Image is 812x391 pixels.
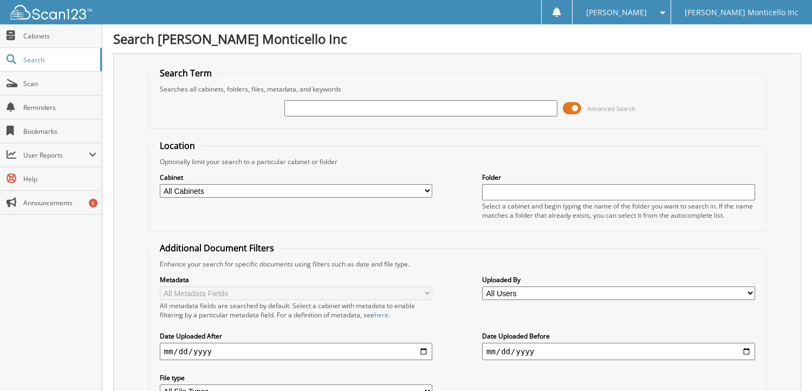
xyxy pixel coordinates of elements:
[482,331,755,341] label: Date Uploaded Before
[11,5,92,19] img: scan123-logo-white.svg
[685,9,798,16] span: [PERSON_NAME] Monticello Inc
[482,173,755,182] label: Folder
[154,140,200,152] legend: Location
[154,259,761,269] div: Enhance your search for specific documents using filters such as date and file type.
[89,199,98,207] div: 6
[23,103,96,112] span: Reminders
[23,55,95,64] span: Search
[758,339,812,391] iframe: Chat Widget
[586,9,647,16] span: [PERSON_NAME]
[23,174,96,184] span: Help
[482,275,755,284] label: Uploaded By
[23,31,96,41] span: Cabinets
[154,242,280,254] legend: Additional Document Filters
[482,343,755,360] input: end
[23,79,96,88] span: Scan
[587,105,635,113] span: Advanced Search
[154,84,761,94] div: Searches all cabinets, folders, files, metadata, and keywords
[160,275,433,284] label: Metadata
[154,157,761,166] div: Optionally limit your search to a particular cabinet or folder
[23,198,96,207] span: Announcements
[160,301,433,320] div: All metadata fields are searched by default. Select a cabinet with metadata to enable filtering b...
[23,151,89,160] span: User Reports
[113,30,801,48] h1: Search [PERSON_NAME] Monticello Inc
[160,331,433,341] label: Date Uploaded After
[154,67,217,79] legend: Search Term
[160,343,433,360] input: start
[160,373,433,382] label: File type
[23,127,96,136] span: Bookmarks
[160,173,433,182] label: Cabinet
[482,201,755,220] div: Select a cabinet and begin typing the name of the folder you want to search in. If the name match...
[374,310,388,320] a: here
